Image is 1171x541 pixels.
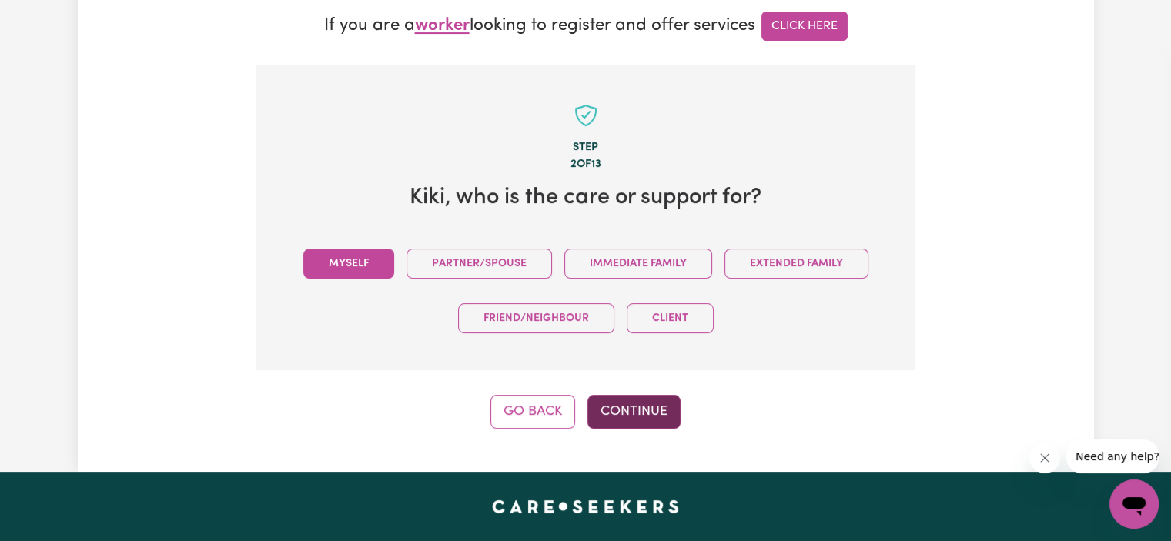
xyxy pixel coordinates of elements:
[415,18,470,35] span: worker
[761,12,848,41] a: Click Here
[1029,442,1060,473] iframe: Close message
[1066,439,1159,473] iframe: Message from company
[564,249,712,279] button: Immediate Family
[303,249,394,279] button: Myself
[492,499,679,512] a: Careseekers home page
[9,11,93,23] span: Need any help?
[1109,479,1159,529] iframe: Button to launch messaging window
[256,12,915,41] p: If you are a looking to register and offer services
[281,139,891,156] div: Step
[627,303,714,333] button: Client
[281,185,891,212] h2: Kiki , who is the care or support for?
[458,303,614,333] button: Friend/Neighbour
[407,249,552,279] button: Partner/Spouse
[281,156,891,173] div: 2 of 13
[490,395,575,429] button: Go Back
[587,395,681,429] button: Continue
[724,249,868,279] button: Extended Family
